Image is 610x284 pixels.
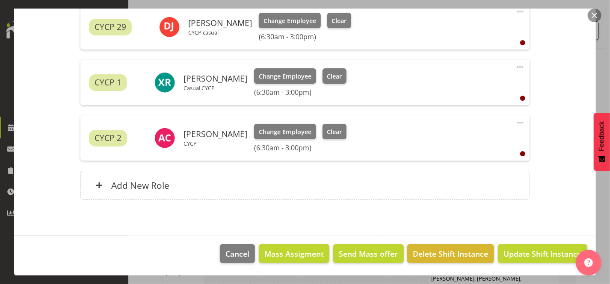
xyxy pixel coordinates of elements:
img: xaia-reddy11179.jpg [154,72,175,93]
span: Change Employee [264,16,316,26]
p: Casual CYCP [184,85,247,91]
span: Mass Assigment [264,248,324,259]
h6: [PERSON_NAME] [184,129,247,139]
span: CYCP 2 [95,132,121,144]
button: Clear [323,124,347,139]
span: Change Employee [259,72,311,81]
div: User is clocked out [520,40,525,45]
button: Clear [327,13,352,28]
h6: (6:30am - 3:00pm) [254,143,346,152]
p: CYCP [184,140,247,147]
span: Clear [332,16,346,26]
button: Feedback - Show survey [594,113,610,171]
span: Update Shift Instance [503,248,582,259]
div: User is clocked out [520,151,525,156]
span: Clear [327,127,342,137]
span: Send Mass offer [339,248,398,259]
button: Change Employee [254,68,316,84]
button: Change Employee [254,124,316,139]
h6: (6:30am - 3:00pm) [259,32,351,41]
button: Cancel [220,244,255,263]
img: danielle-jeffery11296.jpg [159,17,180,37]
h6: (6:30am - 3:00pm) [254,88,346,97]
button: Update Shift Instance [498,244,587,263]
div: User is clocked out [520,96,525,101]
img: abigail-chessum9864.jpg [154,128,175,148]
p: CYCP casual [188,29,252,36]
span: Cancel [225,248,249,259]
img: help-xxl-2.png [584,258,593,267]
span: Feedback [598,121,606,151]
span: CYCP 29 [95,21,126,33]
button: Send Mass offer [333,244,403,263]
h6: [PERSON_NAME] [184,74,247,83]
span: Change Employee [259,127,311,137]
button: Change Employee [259,13,321,28]
button: Delete Shift Instance [407,244,494,263]
span: Clear [327,72,342,81]
span: Delete Shift Instance [413,248,489,259]
h6: [PERSON_NAME] [188,18,252,28]
button: Clear [323,68,347,84]
span: CYCP 1 [95,76,121,89]
h6: Add New Role [111,180,169,191]
button: Mass Assigment [259,244,329,263]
